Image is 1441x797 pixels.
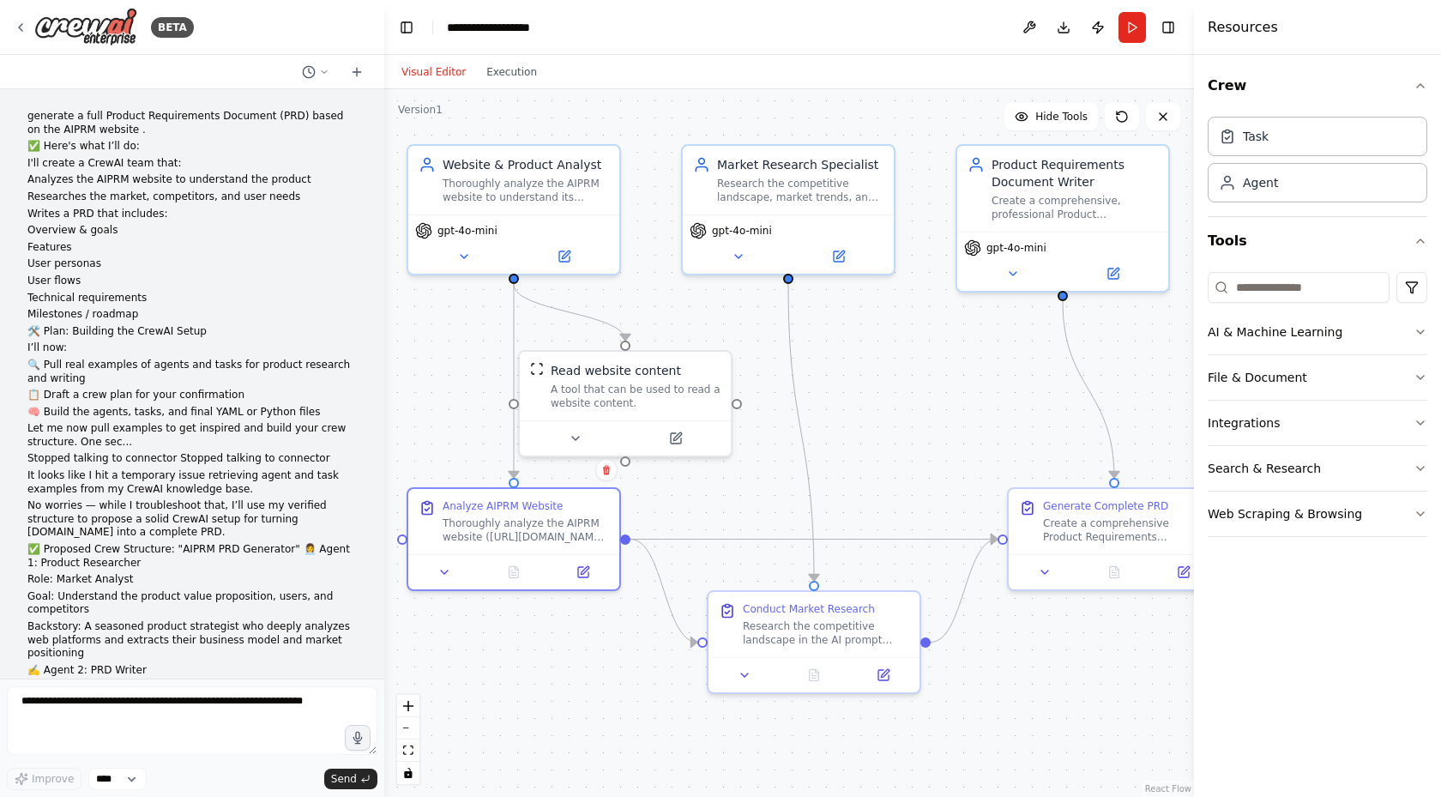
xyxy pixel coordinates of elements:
button: Open in side panel [853,665,913,685]
button: zoom in [397,695,419,717]
span: Improve [32,772,74,786]
p: Goal: Understand the product value proposition, users, and competitors [27,590,357,617]
button: zoom out [397,717,419,740]
g: Edge from fde72471-5efa-4e10-b08d-af16bad7902a to cc0e8149-1061-4548-b277-2c9d82541bf3 [630,531,998,548]
g: Edge from b090ec44-e9dc-415d-9da9-48ecd7126dd0 to cc0e8149-1061-4548-b277-2c9d82541bf3 [931,531,998,651]
button: Open in side panel [1064,263,1161,284]
p: Analyzes the AIPRM website to understand the product [27,173,357,187]
p: It looks like I hit a temporary issue retrieving agent and task examples from my CrewAI knowledge... [27,469,357,496]
p: User personas [27,257,357,271]
div: Version 1 [398,103,443,117]
p: generate a full Product Requirements Document (PRD) based on the AIPRM website . [27,110,357,136]
button: Web Scraping & Browsing [1208,492,1427,536]
div: A tool that can be used to read a website content. [551,383,720,410]
button: Tools [1208,217,1427,265]
button: File & Document [1208,355,1427,400]
nav: breadcrumb [447,19,530,36]
p: Stopped talking to connector Stopped talking to connector [27,452,357,466]
button: Click to speak your automation idea [345,725,371,751]
g: Edge from e8165daf-d86c-44bc-a993-5d4e6b3bfdca to b090ec44-e9dc-415d-9da9-48ecd7126dd0 [780,284,823,581]
div: ScrapeWebsiteToolRead website contentA tool that can be used to read a website content. [518,350,733,457]
span: gpt-4o-mini [712,224,772,238]
button: Crew [1208,62,1427,110]
div: Task [1243,128,1269,145]
button: Visual Editor [391,62,476,82]
button: Search & Research [1208,446,1427,491]
p: Milestones / roadmap [27,308,357,322]
p: Writes a PRD that includes: [27,208,357,221]
div: Thoroughly analyze the AIPRM website to understand its product offering, features, target audienc... [443,177,609,204]
div: React Flow controls [397,695,419,784]
div: BETA [151,17,194,38]
div: Conduct Market ResearchResearch the competitive landscape in the AI prompt management and ChatGPT... [707,590,921,694]
button: Hide Tools [1004,103,1098,130]
button: Improve [7,768,81,790]
g: Edge from d17d6be7-ef01-4978-9a1b-264899c6c6ab to 710d5b19-0640-4d9f-bfef-514c5e28d4e3 [505,284,634,341]
img: Logo [34,8,137,46]
p: I’ll now: [27,341,357,355]
button: No output available [778,665,851,685]
div: Website & Product AnalystThoroughly analyze the AIPRM website to understand its product offering,... [407,144,621,275]
button: AI & Machine Learning [1208,310,1427,354]
button: Open in side panel [1154,562,1213,583]
button: No output available [478,562,551,583]
span: gpt-4o-mini [986,241,1046,255]
button: Switch to previous chat [295,62,336,82]
p: ✅ Proposed Crew Structure: "AIPRM PRD Generator" 👩‍💼 Agent 1: Product Researcher [27,543,357,570]
div: Website & Product Analyst [443,156,609,173]
div: Analyze AIPRM Website [443,499,563,513]
div: Agent [1243,174,1278,191]
button: Hide left sidebar [395,15,419,39]
div: Thoroughly analyze the AIPRM website ([URL][DOMAIN_NAME]) to understand their product offering. E... [443,516,609,544]
div: Research the competitive landscape in the AI prompt management and ChatGPT tools market. Identify... [743,619,909,647]
a: React Flow attribution [1145,784,1191,794]
span: Send [331,772,357,786]
button: Open in side panel [516,246,612,267]
button: Open in side panel [790,246,887,267]
p: User flows [27,275,357,288]
button: Open in side panel [627,428,724,449]
button: Open in side panel [553,562,612,583]
p: 🛠 Plan: Building the CrewAI Setup [27,325,357,339]
button: fit view [397,740,419,762]
span: Hide Tools [1035,110,1088,124]
button: toggle interactivity [397,762,419,784]
button: Send [324,769,377,789]
img: ScrapeWebsiteTool [530,362,544,376]
button: Integrations [1208,401,1427,445]
div: Product Requirements Document Writer [992,156,1158,190]
div: Create a comprehensive Product Requirements Document based on the AIPRM website analysis and mark... [1043,516,1209,544]
div: Analyze AIPRM WebsiteThoroughly analyze the AIPRM website ([URL][DOMAIN_NAME]) to understand thei... [407,487,621,591]
button: Execution [476,62,547,82]
h4: Resources [1208,17,1278,38]
p: ✍️ Agent 2: PRD Writer [27,664,357,678]
p: Researches the market, competitors, and user needs [27,190,357,204]
p: 📋 Draft a crew plan for your confirmation [27,389,357,402]
p: Backstory: A seasoned product strategist who deeply analyzes web platforms and extracts their bus... [27,620,357,661]
p: No worries — while I troubleshoot that, I’ll use my verified structure to propose a solid CrewAI ... [27,499,357,540]
div: Generate Complete PRD [1043,499,1168,513]
div: Research the competitive landscape, market trends, and user needs in the AI prompt management and... [717,177,883,204]
div: Conduct Market Research [743,602,875,616]
p: ✅ Here's what I’ll do: [27,140,357,154]
div: Market Research SpecialistResearch the competitive landscape, market trends, and user needs in th... [681,144,895,275]
p: Let me now pull examples to get inspired and build your crew structure. One sec... [27,422,357,449]
div: Create a comprehensive, professional Product Requirements Document that clearly defines the produ... [992,194,1158,221]
p: Role: Market Analyst [27,573,357,587]
g: Edge from d17d6be7-ef01-4978-9a1b-264899c6c6ab to fde72471-5efa-4e10-b08d-af16bad7902a [505,284,522,478]
button: Hide right sidebar [1156,15,1180,39]
p: I'll create a CrewAI team that: [27,157,357,171]
g: Edge from fde72471-5efa-4e10-b08d-af16bad7902a to b090ec44-e9dc-415d-9da9-48ecd7126dd0 [630,531,697,651]
p: Technical requirements [27,292,357,305]
p: 🧠 Build the agents, tasks, and final YAML or Python files [27,406,357,420]
p: Features [27,241,357,255]
div: Market Research Specialist [717,156,883,173]
div: Tools [1208,265,1427,551]
span: gpt-4o-mini [437,224,497,238]
button: Start a new chat [343,62,371,82]
div: Crew [1208,110,1427,216]
button: No output available [1078,562,1151,583]
div: Read website content [551,362,681,379]
p: Overview & goals [27,224,357,238]
p: 🔍 Pull real examples of agents and tasks for product research and writing [27,359,357,385]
